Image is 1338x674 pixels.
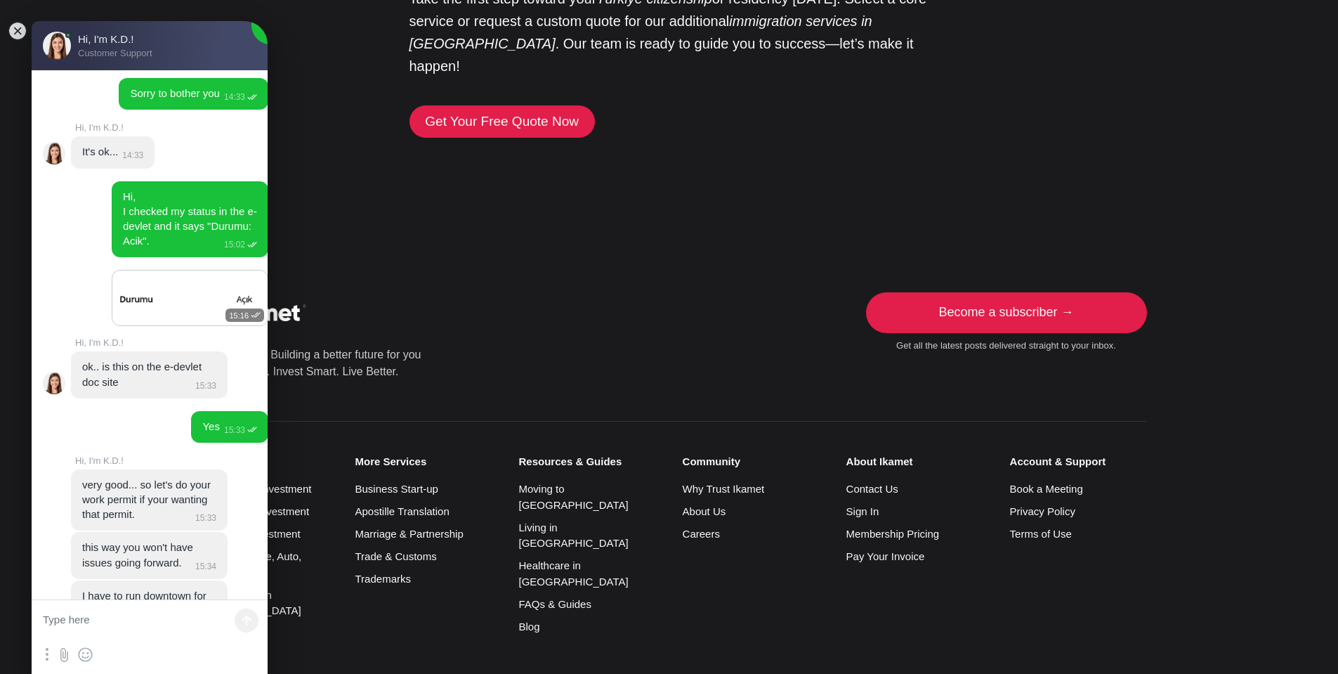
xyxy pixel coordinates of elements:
a: Get Your Free Quote Now [409,105,595,138]
a: Why Trust Ikamet [683,483,765,495]
jdiv: 02.09.25 15:34:05 [71,532,228,578]
jdiv: Sorry to bother you [130,87,220,99]
jdiv: ok.. is this on the e-devlet doc site [82,361,204,387]
a: Membership Pricing [846,528,940,540]
jdiv: 15:33 [191,513,216,523]
a: Terms of Use [1010,528,1072,540]
jdiv: 02.09.25 15:34:19 [71,581,228,637]
a: 15:16 [112,270,268,326]
jdiv: Hi, I'm K.D.! [75,455,257,466]
a: Careers [683,528,720,540]
jdiv: I have to run downtown for cargo and back in 30 mins. [82,590,209,616]
jdiv: 02.09.25 14:33:35 [119,78,268,110]
img: image.png [115,287,265,309]
a: Trademarks [355,573,411,585]
p: We are Ikamet. Building a better future for you and your family. Invest Smart. Live Better. [192,346,424,380]
small: Account & Support [1010,455,1147,468]
jdiv: 02.09.25 15:33:55 [71,469,228,531]
a: Blog [519,621,540,633]
a: Pay Your Invoice [846,550,925,562]
jdiv: 02.09.25 15:33:32 [71,351,228,398]
jdiv: Hi, I'm K.D.! [43,142,65,164]
jdiv: this way you won't have issues going forward. [82,541,196,568]
jdiv: Hi, I'm K.D.! [75,122,257,133]
a: Privacy Policy [1010,505,1075,517]
jdiv: 15:34 [191,562,216,571]
a: Business Start-up [355,483,438,495]
a: Moving to [GEOGRAPHIC_DATA] [519,483,629,511]
small: Get all the latest posts delivered straight to your inbox. [866,340,1147,352]
jdiv: 15:33 [220,425,257,435]
jdiv: 15:16 [225,309,264,322]
a: Real Estate Investment [192,528,301,540]
jdiv: 14:33 [118,150,143,160]
jdiv: 15:02 [220,240,257,249]
jdiv: Yes [202,420,219,432]
a: Marriage & Partnership [355,528,464,540]
jdiv: 02.09.25 14:33:40 [71,136,155,168]
jdiv: Hi, I'm K.D.! [75,337,257,348]
small: Community [683,455,820,468]
a: FAQs & Guides [519,598,591,610]
jdiv: 02.09.25 15:33:43 [191,411,268,443]
a: About Us [683,505,726,517]
a: Trade & Customs [355,550,437,562]
jdiv: Hi, I checked my status in the e-devlet and it says "Durumu: Acik". [123,190,257,247]
a: Apostille Translation [355,505,450,517]
jdiv: 02.09.25 15:16:17 [112,270,268,326]
a: Sign In [846,505,879,517]
jdiv: It's ok... [82,145,118,157]
a: Book a Meeting [1010,483,1083,495]
small: About Ikamet [846,455,983,468]
a: Living in [GEOGRAPHIC_DATA] [519,521,629,550]
jdiv: 15:33 [191,381,216,391]
small: More Services [355,455,492,468]
a: Become a subscriber → [866,292,1147,333]
a: Contact Us [846,483,898,495]
small: Resources & Guides [519,455,656,468]
a: Healthcare in [GEOGRAPHIC_DATA] [519,559,629,588]
jdiv: 14:33 [220,92,257,102]
jdiv: Hi, I'm K.D.! [43,372,65,394]
jdiv: very good... so let's do your work permit if your wanting that permit. [82,479,214,520]
jdiv: 02.09.25 15:02:42 [112,181,268,258]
